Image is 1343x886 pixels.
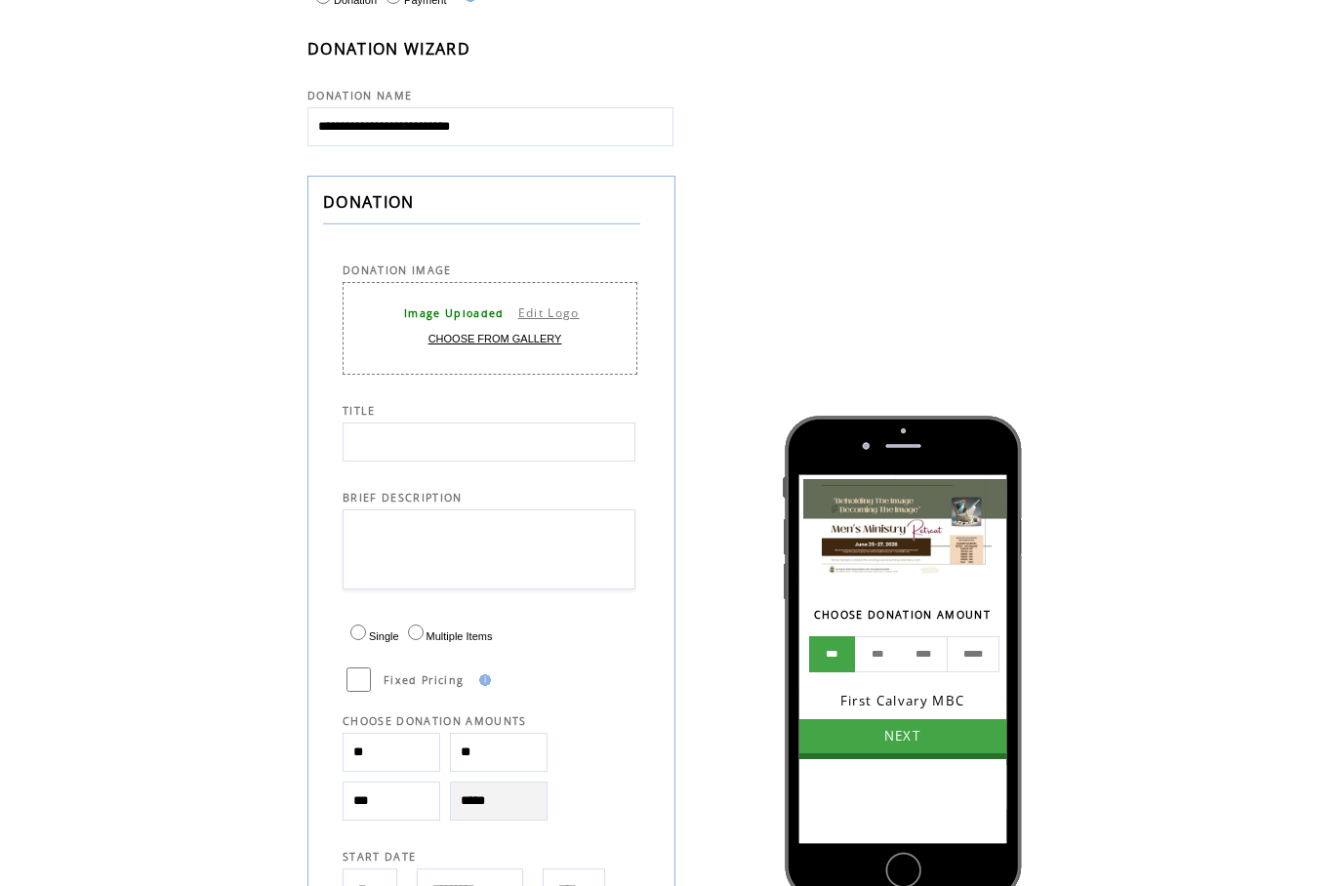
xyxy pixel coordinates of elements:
[350,624,366,640] input: Single
[384,673,464,687] span: Fixed Pricing
[799,475,1014,579] img: Loading
[343,491,463,504] span: BRIEF DESCRIPTION
[403,630,493,642] label: Multiple Items
[428,333,562,344] a: CHOOSE FROM GALLERY
[346,630,399,642] label: Single
[799,719,1006,753] a: NEXT
[343,850,416,864] span: START DATE
[343,263,452,277] span: DONATION IMAGE
[814,608,991,622] span: CHOOSE DONATION AMOUNT
[473,674,491,686] img: help.gif
[840,692,965,709] span: First Calvary MBC
[343,404,376,418] span: TITLE
[307,38,470,60] span: DONATION WIZARD
[408,624,424,640] input: Multiple Items
[307,89,412,102] span: DONATION NAME
[323,191,415,213] span: DONATION
[343,714,527,728] span: CHOOSE DONATION AMOUNTS
[518,304,580,321] a: Edit Logo
[404,306,505,320] span: Image Uploaded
